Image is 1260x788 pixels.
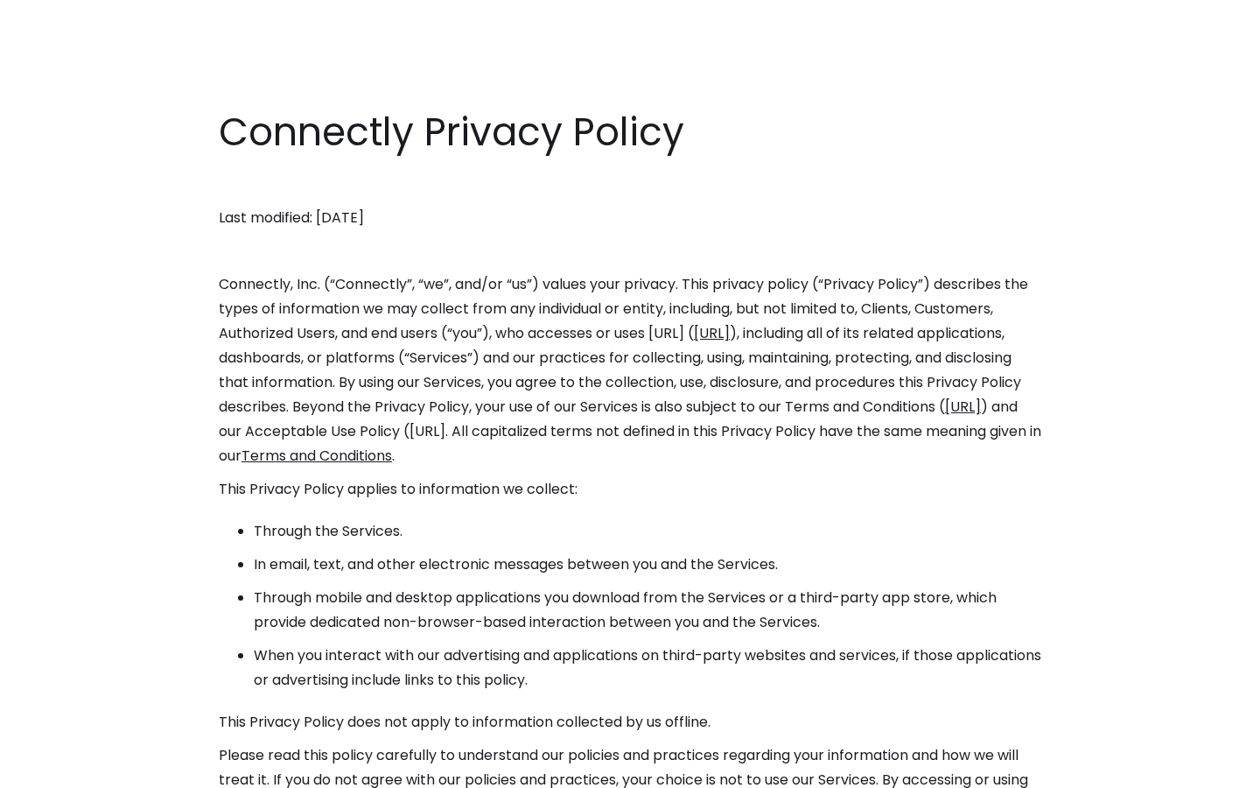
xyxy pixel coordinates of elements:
[254,644,1041,693] li: When you interact with our advertising and applications on third-party websites and services, if ...
[219,105,1041,159] h1: Connectly Privacy Policy
[219,239,1041,264] p: ‍
[694,323,730,343] a: [URL]
[945,397,981,417] a: [URL]
[35,757,105,782] ul: Language list
[17,756,105,782] aside: Language selected: English
[219,710,1041,735] p: This Privacy Policy does not apply to information collected by us offline.
[219,206,1041,230] p: Last modified: [DATE]
[254,519,1041,544] li: Through the Services.
[219,172,1041,197] p: ‍
[254,552,1041,577] li: In email, text, and other electronic messages between you and the Services.
[241,446,392,466] a: Terms and Conditions
[254,586,1041,635] li: Through mobile and desktop applications you download from the Services or a third-party app store...
[219,477,1041,502] p: This Privacy Policy applies to information we collect:
[219,272,1041,468] p: Connectly, Inc. (“Connectly”, “we”, and/or “us”) values your privacy. This privacy policy (“Priva...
